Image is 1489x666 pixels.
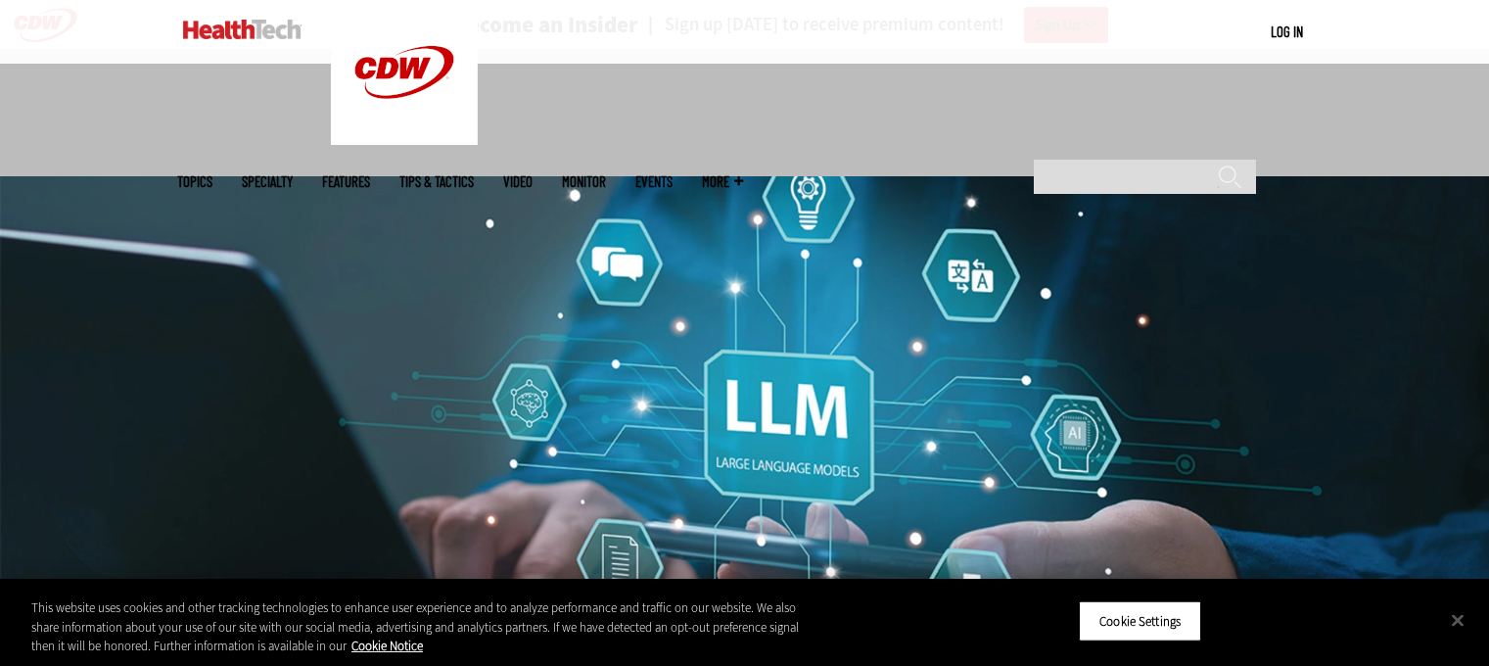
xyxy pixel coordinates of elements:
a: MonITor [562,174,606,189]
button: Close [1436,598,1479,642]
a: More information about your privacy [351,638,423,654]
span: Specialty [242,174,293,189]
a: Video [503,174,533,189]
span: More [702,174,743,189]
div: This website uses cookies and other tracking technologies to enhance user experience and to analy... [31,598,819,656]
a: Events [635,174,673,189]
a: Tips & Tactics [399,174,474,189]
a: Features [322,174,370,189]
a: Log in [1271,23,1303,40]
span: Topics [177,174,212,189]
button: Cookie Settings [1079,600,1201,642]
img: Home [183,20,302,39]
a: CDW [331,129,478,150]
div: User menu [1271,22,1303,42]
